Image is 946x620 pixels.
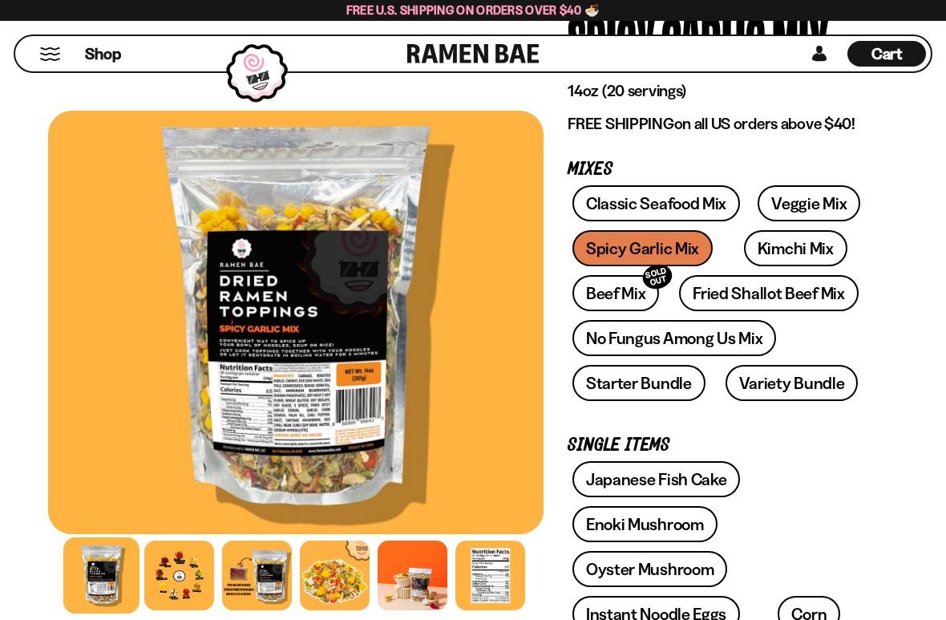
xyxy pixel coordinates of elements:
strong: FREE SHIPPING [568,114,673,133]
a: Classic Seafood Mix [572,185,740,221]
span: Cart [871,44,903,63]
div: SOLD OUT [641,261,676,293]
p: Single Items [568,438,874,453]
a: Shop [85,41,121,67]
a: No Fungus Among Us Mix [572,320,776,356]
span: Free U.S. Shipping on Orders over $40 🍜 [346,2,600,18]
a: Enoki Mushroom [572,506,718,542]
a: Kimchi Mix [744,230,847,266]
a: Veggie Mix [758,185,860,221]
p: on all US orders above $40! [568,114,874,134]
p: Mixes [568,162,874,177]
a: Beef MixSOLD OUT [572,275,660,311]
a: Fried Shallot Beef Mix [679,275,858,311]
a: Japanese Fish Cake [572,461,741,497]
p: 14oz (20 servings) [568,81,874,101]
button: Mobile Menu Trigger [39,47,61,61]
a: Starter Bundle [572,365,705,401]
a: Oyster Mushroom [572,551,728,587]
a: Cart [847,36,926,71]
span: Shop [85,43,121,65]
a: Variety Bundle [726,365,859,401]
